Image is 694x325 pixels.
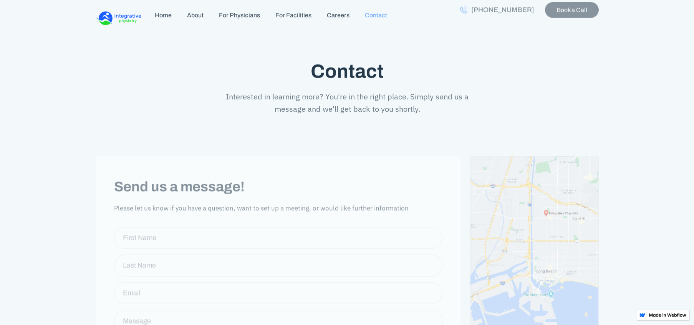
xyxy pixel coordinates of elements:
h1: Contact [311,61,384,83]
h3: Send us a message! [114,179,245,195]
p: Interested in learning more? You're in the right place. Simply send us a message and we'll get ba... [222,91,472,115]
input: Last Name [114,254,442,276]
a: Book a Call [545,2,599,18]
input: Email [114,282,442,304]
a: Contact [357,7,395,23]
a: About [179,7,211,23]
input: First Name [114,227,442,249]
a: For Facilities [268,7,319,23]
a: [PHONE_NUMBER] [452,2,542,19]
div: [PHONE_NUMBER] [471,6,534,15]
a: Careers [319,7,357,23]
a: home [96,8,142,29]
p: Please let us know if you have a question, want to set up a meeting, or would like further inform... [114,203,409,213]
a: Home [147,7,179,23]
a: For Physicians [211,7,268,23]
img: Made in Webflow [649,313,686,317]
